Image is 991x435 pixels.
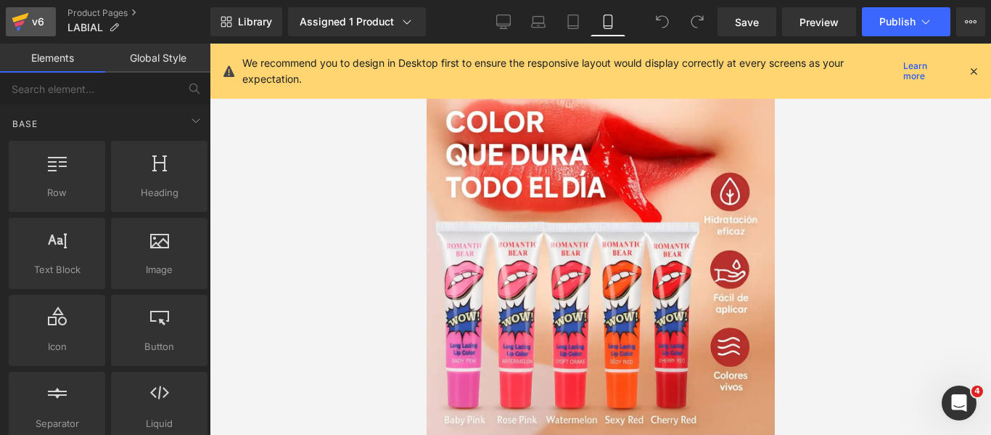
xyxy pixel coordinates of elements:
span: Button [115,339,203,354]
span: Megashop [144,12,203,31]
span: Image [115,262,203,277]
a: Tablet [556,7,591,36]
button: Redo [683,7,712,36]
button: Abrir menú de cuenta [283,6,315,38]
button: Abrir carrito Total de artículos en el carrito: 0 [315,6,347,38]
span: Text Block [13,262,101,277]
span: Separator [13,416,101,431]
span: Publish [879,16,916,28]
span: LABIAL [67,22,103,33]
span: 4 [971,386,983,397]
a: Product Pages [67,7,210,19]
a: Preview [782,7,856,36]
span: Library [238,15,272,28]
span: Liquid [115,416,203,431]
span: Base [11,117,39,131]
span: Row [13,185,101,200]
a: New Library [210,7,282,36]
div: v6 [29,12,47,31]
button: Publish [862,7,950,36]
button: Abrir búsqueda [32,6,64,38]
button: Undo [648,7,677,36]
a: v6 [6,7,56,36]
span: Preview [799,15,839,30]
iframe: Intercom live chat [942,386,976,420]
a: Laptop [521,7,556,36]
p: We recommend you to design in Desktop first to ensure the responsive layout would display correct... [242,55,897,87]
a: Mobile [591,7,625,36]
span: Heading [115,185,203,200]
a: Global Style [105,44,210,73]
a: Learn more [897,62,956,80]
a: Desktop [486,7,521,36]
button: More [956,7,985,36]
span: Icon [13,339,101,354]
div: Assigned 1 Product [300,15,414,29]
span: Save [735,15,759,30]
